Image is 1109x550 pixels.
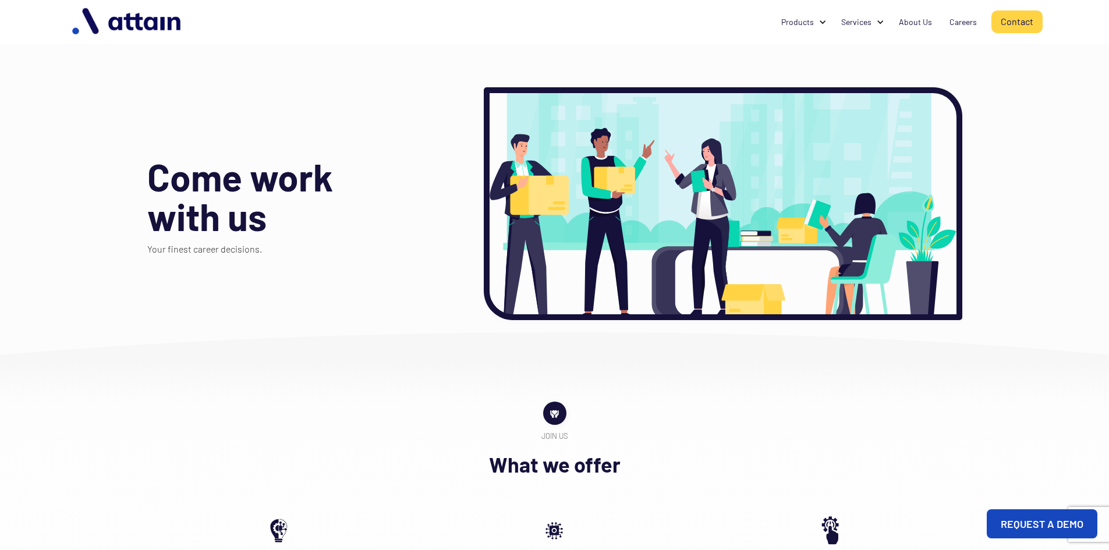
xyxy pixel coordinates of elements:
a: Careers [941,11,986,33]
div: Careers [949,16,977,28]
div: About Us [899,16,932,28]
a: Contact [991,10,1043,33]
div: Services [832,11,890,33]
div: Join us [541,425,568,442]
h2: What we offer [489,453,621,476]
div: Services [841,16,871,28]
div: Products [781,16,814,28]
div: Products [773,11,832,33]
img: logo [66,3,189,40]
p: Your finest career decisions. [147,242,262,256]
h1: Come work with us [147,157,351,236]
a: About Us [890,11,941,33]
a: REQUEST A DEMO [987,509,1097,538]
